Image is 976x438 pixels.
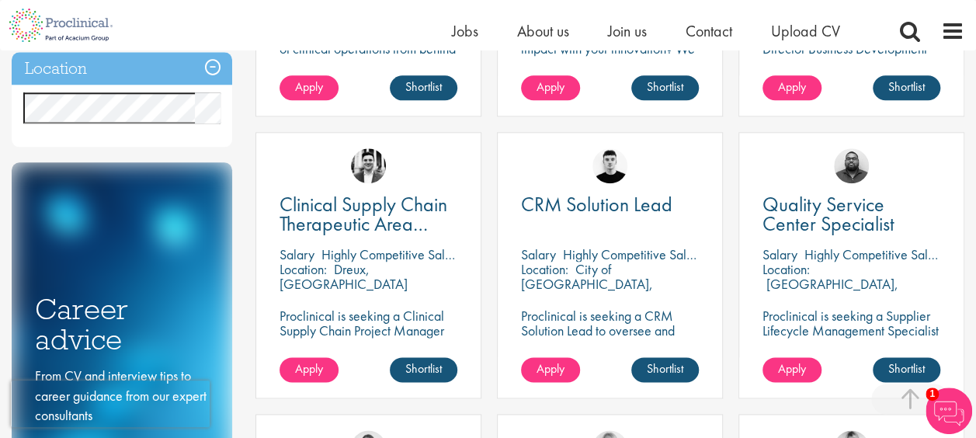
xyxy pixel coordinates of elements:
[351,148,386,183] img: Edward Little
[778,360,806,377] span: Apply
[631,357,699,382] a: Shortlist
[762,308,940,382] p: Proclinical is seeking a Supplier Lifecycle Management Specialist to support global vendor change...
[762,275,898,308] p: [GEOGRAPHIC_DATA], [GEOGRAPHIC_DATA]
[521,308,699,367] p: Proclinical is seeking a CRM Solution Lead to oversee and enhance the Salesforce platform for EME...
[521,260,653,308] p: City of [GEOGRAPHIC_DATA], [GEOGRAPHIC_DATA]
[321,245,463,263] p: Highly Competitive Salary
[280,260,408,293] p: Dreux, [GEOGRAPHIC_DATA]
[804,245,946,263] p: Highly Competitive Salary
[762,75,821,100] a: Apply
[608,21,647,41] a: Join us
[537,78,564,95] span: Apply
[762,357,821,382] a: Apply
[537,360,564,377] span: Apply
[280,245,314,263] span: Salary
[834,148,869,183] img: Ashley Bennett
[280,75,339,100] a: Apply
[390,75,457,100] a: Shortlist
[280,308,457,397] p: Proclinical is seeking a Clinical Supply Chain Project Manager to join a dynamic team dedicated t...
[926,388,939,401] span: 1
[12,52,232,85] h3: Location
[280,357,339,382] a: Apply
[521,195,699,214] a: CRM Solution Lead
[563,245,704,263] p: Highly Competitive Salary
[452,21,478,41] a: Jobs
[778,78,806,95] span: Apply
[521,191,672,217] span: CRM Solution Lead
[873,75,940,100] a: Shortlist
[762,195,940,234] a: Quality Service Center Specialist
[686,21,732,41] a: Contact
[295,78,323,95] span: Apply
[280,191,447,256] span: Clinical Supply Chain Therapeutic Area Project Manager
[592,148,627,183] img: Patrick Melody
[521,357,580,382] a: Apply
[762,245,797,263] span: Salary
[517,21,569,41] a: About us
[762,260,810,278] span: Location:
[631,75,699,100] a: Shortlist
[521,75,580,100] a: Apply
[280,195,457,234] a: Clinical Supply Chain Therapeutic Area Project Manager
[521,260,568,278] span: Location:
[521,245,556,263] span: Salary
[280,260,327,278] span: Location:
[762,191,894,237] span: Quality Service Center Specialist
[35,294,209,354] h3: Career advice
[11,381,210,427] iframe: reCAPTCHA
[873,357,940,382] a: Shortlist
[295,360,323,377] span: Apply
[926,388,972,434] img: Chatbot
[771,21,840,41] a: Upload CV
[390,357,457,382] a: Shortlist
